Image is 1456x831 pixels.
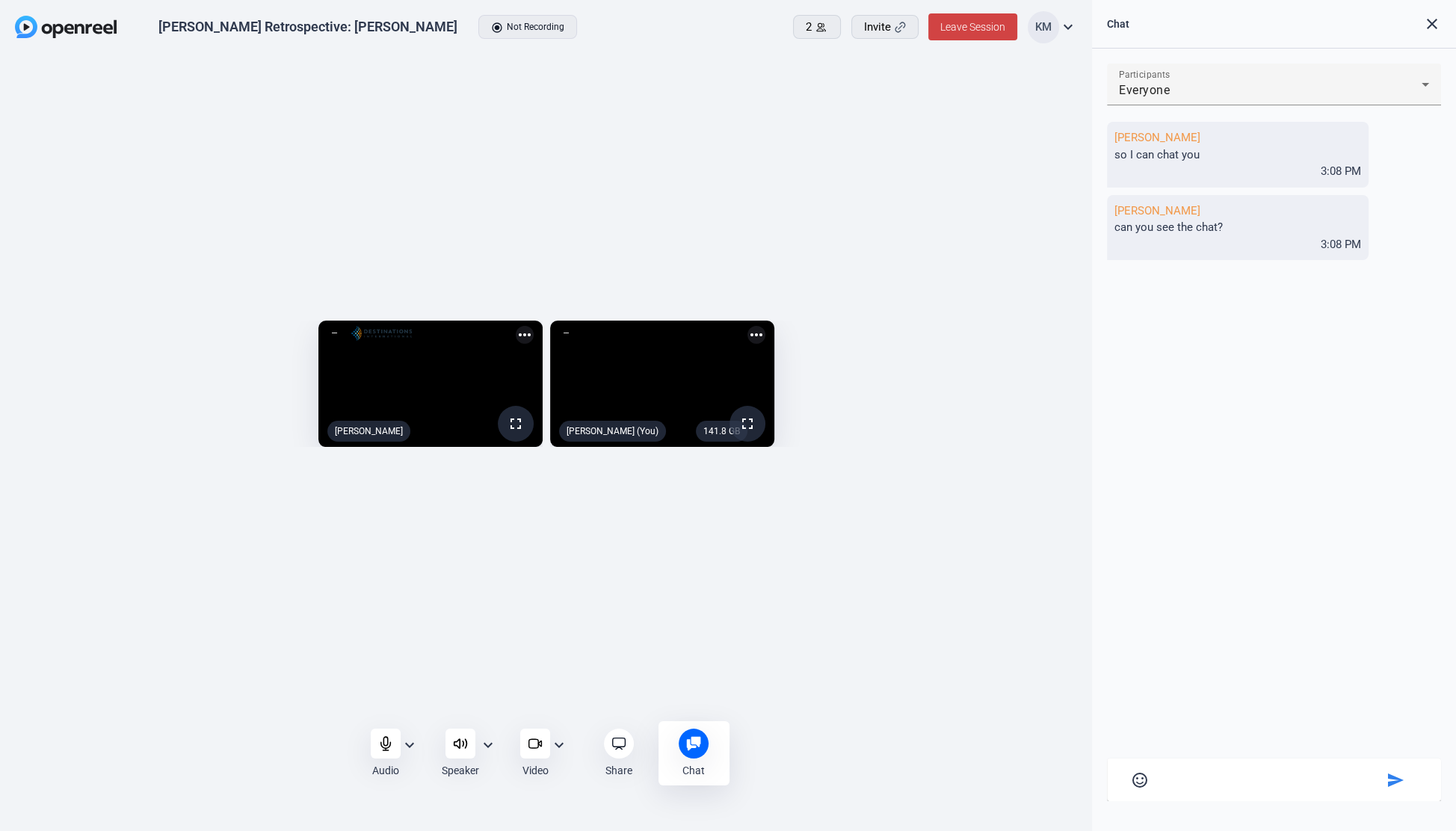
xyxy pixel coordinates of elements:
[1114,236,1361,253] div: 3:08 PM
[1114,219,1361,236] div: can you see the chat?
[1131,771,1149,789] mat-icon: sentiment_satisfied_alt
[1114,129,1361,146] div: [PERSON_NAME]
[1107,15,1129,33] div: Chat
[550,736,568,754] mat-icon: expand_more
[15,16,117,38] img: OpenReel logo
[1059,18,1077,36] mat-icon: expand_more
[851,15,919,39] button: Invite
[1119,83,1170,97] mat-select-trigger: Everyone
[479,736,497,754] mat-icon: expand_more
[696,421,747,442] div: 141.8 GB
[522,763,549,778] div: Video
[864,19,891,36] span: Invite
[1028,11,1059,43] div: KM
[158,18,457,36] div: [PERSON_NAME] Retrospective: [PERSON_NAME]
[793,15,841,39] button: 2
[1119,69,1170,80] mat-label: Participants
[1386,771,1404,789] mat-icon: send
[605,763,632,778] div: Share
[442,763,479,778] div: Speaker
[372,763,399,778] div: Audio
[747,326,765,344] mat-icon: more_horiz
[401,736,419,754] mat-icon: expand_more
[351,326,412,341] img: logo
[928,13,1017,40] button: Leave Session
[1114,203,1361,220] div: [PERSON_NAME]
[327,421,410,442] div: [PERSON_NAME]
[516,326,534,344] mat-icon: more_horiz
[559,421,666,442] div: [PERSON_NAME] (You)
[682,763,705,778] div: Chat
[1114,163,1361,180] div: 3:08 PM
[1114,146,1361,164] div: so I can chat you
[507,415,525,433] mat-icon: fullscreen
[738,415,756,433] mat-icon: fullscreen
[1423,15,1441,33] mat-icon: close
[940,21,1005,33] span: Leave Session
[806,19,812,36] span: 2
